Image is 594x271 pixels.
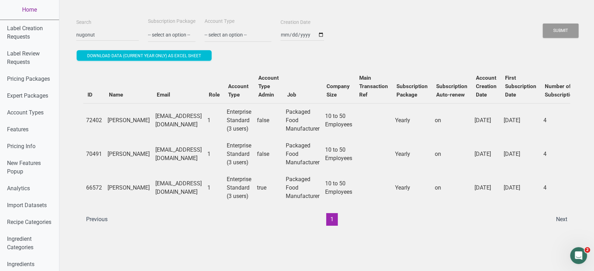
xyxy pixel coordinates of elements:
td: [DATE] [472,103,501,137]
td: on [432,137,472,171]
td: 1 [205,103,224,137]
b: Account Creation Date [476,75,497,98]
label: Account Type [205,18,234,25]
td: 1 [205,137,224,171]
b: Job [287,92,296,98]
b: ID [88,92,92,98]
td: 10 to 50 Employees [322,137,355,171]
td: true [254,171,283,205]
b: Name [109,92,123,98]
td: 1 [205,171,224,205]
td: 70491 [83,137,105,171]
td: 10 to 50 Employees [322,103,355,137]
td: [PERSON_NAME] [105,137,153,171]
td: [PERSON_NAME] [105,171,153,205]
button: Download data (current year only) as excel sheet [77,50,212,61]
label: Creation Date [280,19,310,26]
b: Role [209,92,220,98]
button: Submit [543,24,579,38]
td: 66572 [83,171,105,205]
span: 2 [585,247,590,253]
td: Yearly [392,171,432,205]
td: 72402 [83,103,105,137]
td: 4 [541,103,583,137]
td: [DATE] [472,171,501,205]
td: Packaged Food Manufacturer [283,137,322,171]
td: [EMAIL_ADDRESS][DOMAIN_NAME] [153,103,205,137]
td: false [254,137,283,171]
td: Yearly [392,137,432,171]
td: [DATE] [501,171,541,205]
label: Subscription Package [148,18,195,25]
td: Packaged Food Manufacturer [283,103,322,137]
td: [EMAIL_ADDRESS][DOMAIN_NAME] [153,137,205,171]
b: First Subscription Date [505,75,536,98]
td: 4 [541,171,583,205]
td: Enterprise Standard (3 users) [224,137,254,171]
iframe: Intercom live chat [570,247,587,264]
b: Account Type Admin [258,75,279,98]
label: Search [76,19,91,26]
td: [DATE] [472,137,501,171]
td: [DATE] [501,137,541,171]
b: Number of Subscriptions [545,83,579,98]
td: Enterprise Standard (3 users) [224,103,254,137]
b: Subscription Package [396,83,428,98]
span: Download data (current year only) as excel sheet [87,53,201,58]
td: Enterprise Standard (3 users) [224,171,254,205]
td: Yearly [392,103,432,137]
td: Packaged Food Manufacturer [283,171,322,205]
b: Company Size [327,83,350,98]
div: Page navigation example [83,213,570,226]
td: [DATE] [501,103,541,137]
div: Users [76,62,577,233]
td: on [432,171,472,205]
td: [EMAIL_ADDRESS][DOMAIN_NAME] [153,171,205,205]
td: [PERSON_NAME] [105,103,153,137]
td: on [432,103,472,137]
b: Subscription Auto-renew [436,83,467,98]
b: Main Transaction Ref [359,75,388,98]
td: false [254,103,283,137]
b: Account Type [228,83,248,98]
b: Email [157,92,170,98]
button: 1 [326,213,338,226]
td: 4 [541,137,583,171]
td: 10 to 50 Employees [322,171,355,205]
